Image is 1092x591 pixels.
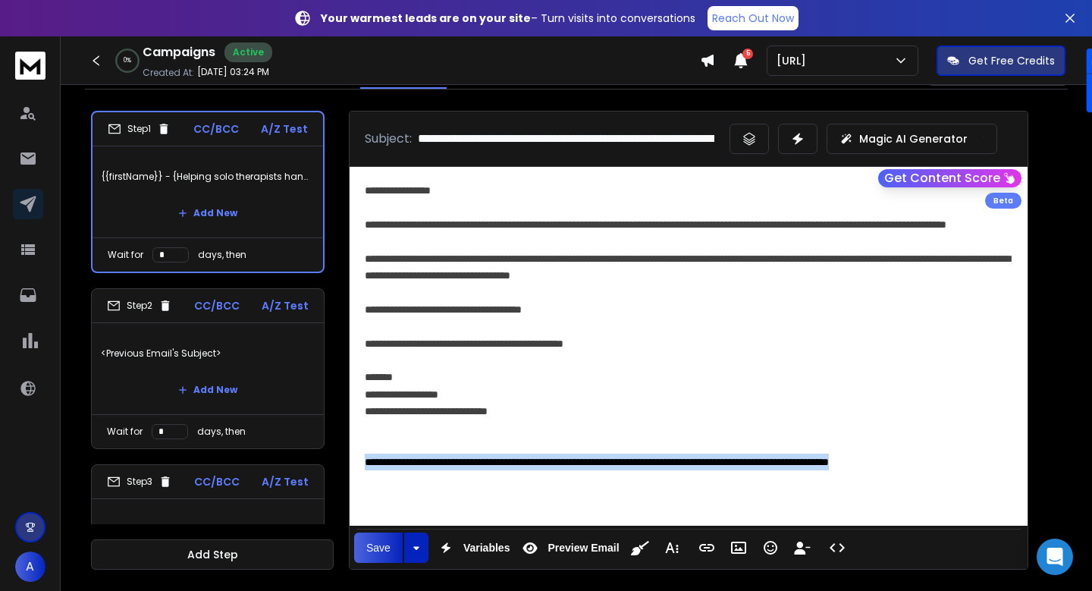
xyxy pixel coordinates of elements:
p: – Turn visits into conversations [321,11,695,26]
p: CC/BCC [194,298,240,313]
button: Variables [431,533,513,563]
button: More Text [657,533,686,563]
p: Magic AI Generator [859,131,968,146]
p: CC/BCC [194,474,240,489]
button: Insert Unsubscribe Link [788,533,817,563]
p: Wait for [107,426,143,438]
div: Step 3 [107,475,172,489]
button: Add New [166,198,249,228]
p: 0 % [124,56,131,65]
strong: Your warmest leads are on your site [321,11,531,26]
div: Beta [985,193,1021,209]
a: Reach Out Now [708,6,799,30]
button: Clean HTML [626,533,654,563]
p: Reach Out Now [712,11,794,26]
button: Preview Email [516,533,622,563]
button: Magic AI Generator [827,124,997,154]
button: A [15,552,45,582]
p: A/Z Test [262,474,309,489]
button: Get Content Score [878,169,1021,187]
button: Insert Image (⌘P) [724,533,753,563]
p: days, then [198,249,246,261]
p: {{firstName}} - {Helping solo therapists handle calls | Free 14 days receptionist | Free 14 days ... [102,156,314,198]
button: Get Free Credits [937,46,1065,76]
p: [DATE] 03:24 PM [197,66,269,78]
li: Step2CC/BCCA/Z Test<Previous Email's Subject>Add NewWait fordays, then [91,288,325,449]
span: Variables [460,542,513,555]
span: Preview Email [544,542,622,555]
h1: Campaigns [143,43,215,61]
p: <Previous Email's Subject> [101,332,315,375]
img: logo [15,52,45,80]
p: Get Free Credits [968,53,1055,68]
p: Created At: [143,67,194,79]
p: A/Z Test [261,121,308,137]
button: Add Step [91,539,334,570]
p: days, then [197,426,246,438]
p: CC/BCC [193,121,239,137]
p: Wait for [108,249,143,261]
button: Insert Link (⌘K) [692,533,721,563]
li: Step1CC/BCCA/Z Test{{firstName}} - {Helping solo therapists handle calls | Free 14 days reception... [91,111,325,273]
div: Step 1 [108,122,171,136]
button: Code View [823,533,852,563]
div: Step 2 [107,299,172,313]
p: <Previous Email's Subject> [101,508,315,551]
div: Active [224,42,272,62]
span: 5 [742,49,753,59]
div: Open Intercom Messenger [1037,539,1073,575]
p: [URL] [777,53,812,68]
button: Emoticons [756,533,785,563]
p: Subject: [365,130,412,148]
p: A/Z Test [262,298,309,313]
button: Add New [166,375,249,405]
button: Save [354,533,403,563]
li: Step3CC/BCCA/Z Test<Previous Email's Subject>Add New [91,464,325,591]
